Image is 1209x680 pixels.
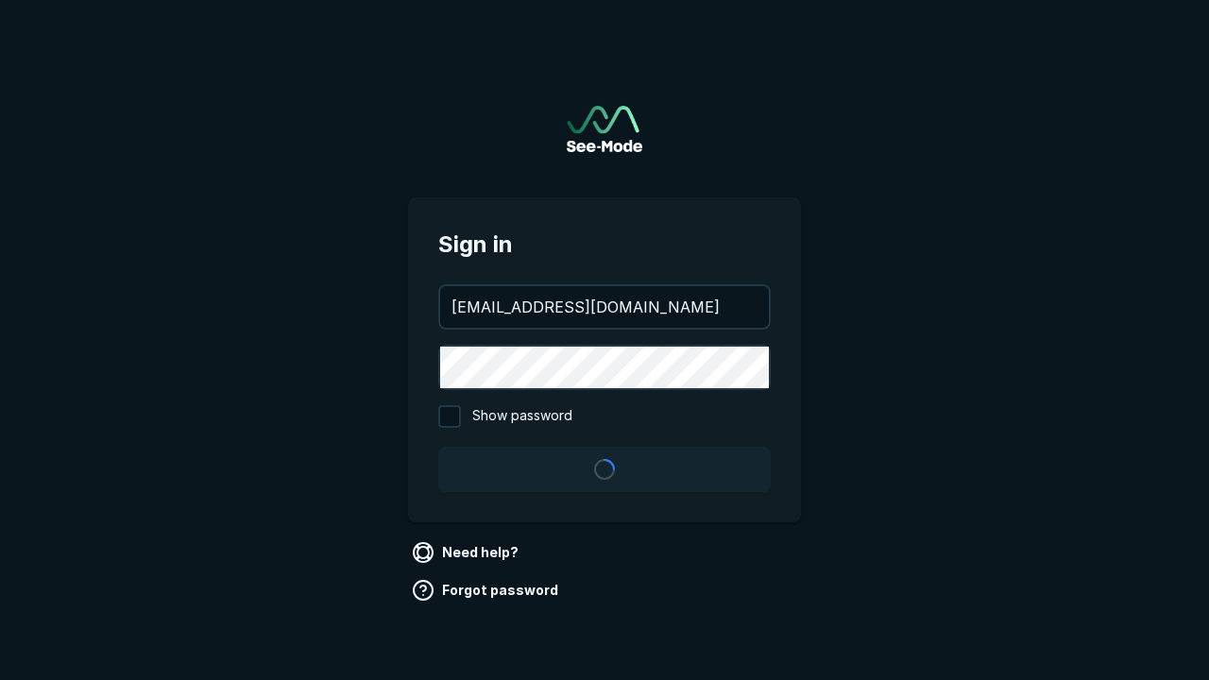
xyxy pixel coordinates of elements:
a: Go to sign in [567,106,642,152]
img: See-Mode Logo [567,106,642,152]
span: Show password [472,405,572,428]
a: Need help? [408,537,526,568]
a: Forgot password [408,575,566,605]
input: your@email.com [440,286,769,328]
span: Sign in [438,228,771,262]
